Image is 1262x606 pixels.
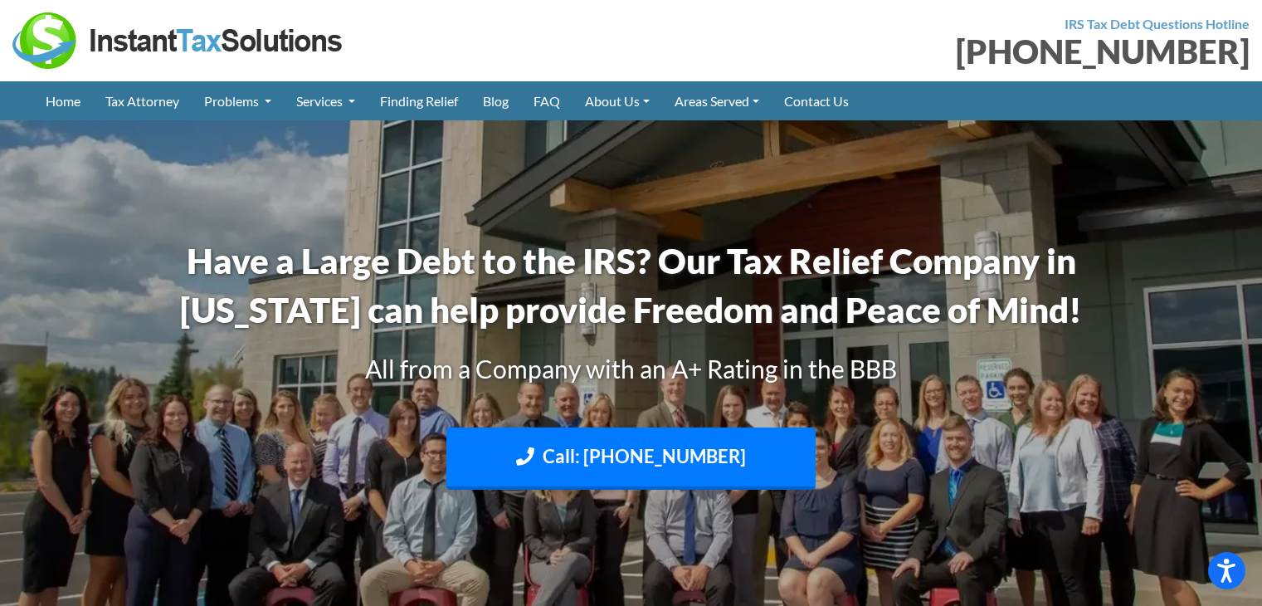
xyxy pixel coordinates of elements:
img: Instant Tax Solutions Logo [12,12,344,69]
a: FAQ [521,81,573,120]
a: Instant Tax Solutions Logo [12,31,344,46]
a: Services [284,81,368,120]
a: About Us [573,81,662,120]
a: Problems [192,81,284,120]
a: Areas Served [662,81,772,120]
h1: Have a Large Debt to the IRS? Our Tax Relief Company in [US_STATE] can help provide Freedom and P... [171,237,1092,335]
h3: All from a Company with an A+ Rating in the BBB [171,351,1092,386]
a: Finding Relief [368,81,470,120]
a: Tax Attorney [93,81,192,120]
strong: IRS Tax Debt Questions Hotline [1065,16,1250,32]
a: Home [33,81,93,120]
a: Blog [470,81,521,120]
a: Call: [PHONE_NUMBER] [446,428,816,490]
a: Contact Us [772,81,861,120]
div: [PHONE_NUMBER] [644,35,1250,68]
